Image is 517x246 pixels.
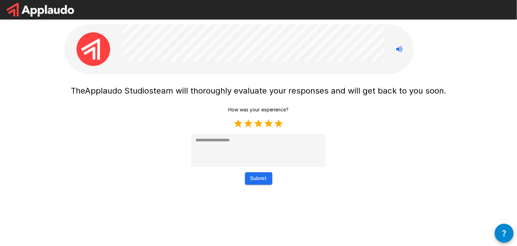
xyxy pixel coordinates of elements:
[245,172,272,185] button: Submit
[393,42,406,56] button: Stop reading questions aloud
[85,86,153,96] span: Applaudo Studios
[77,32,110,66] img: applaudo_avatar.png
[153,86,446,96] span: team will thoroughly evaluate your responses and will get back to you soon.
[229,106,289,113] p: How was your experience?
[71,86,85,96] span: The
